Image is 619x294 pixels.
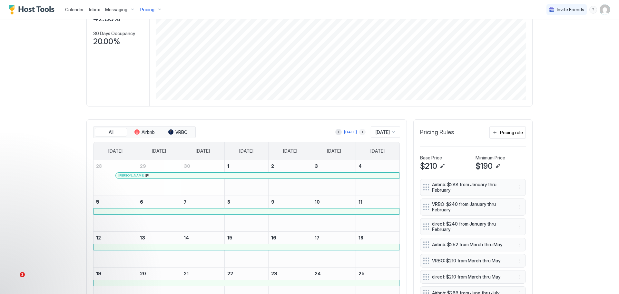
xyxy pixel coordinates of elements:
[356,160,399,172] a: July 4, 2026
[327,148,341,154] span: [DATE]
[65,7,84,12] span: Calendar
[181,232,225,244] a: July 14, 2026
[268,231,312,267] td: July 16, 2026
[140,7,154,13] span: Pricing
[359,129,366,135] button: Next month
[268,160,312,196] td: July 2, 2026
[142,129,155,135] span: Airbnb
[128,128,161,137] button: Airbnb
[356,268,399,279] a: July 25, 2026
[344,129,357,135] div: [DATE]
[335,129,342,135] button: Previous month
[315,235,319,240] span: 17
[96,199,99,205] span: 5
[137,196,181,231] td: July 6, 2026
[102,142,129,160] a: Sunday
[500,129,523,136] div: Pricing rule
[356,232,399,244] a: July 18, 2026
[476,161,493,171] span: $190
[489,126,526,139] button: Pricing rule
[225,160,268,172] a: July 1, 2026
[312,196,356,208] a: July 10, 2026
[175,129,188,135] span: VRBO
[184,271,189,276] span: 21
[105,7,127,13] span: Messaging
[359,199,362,205] span: 11
[65,6,84,13] a: Calendar
[181,196,225,231] td: July 7, 2026
[140,199,143,205] span: 6
[140,271,146,276] span: 20
[20,272,25,277] span: 1
[515,273,523,281] button: More options
[269,268,312,279] a: July 23, 2026
[515,257,523,265] div: menu
[181,160,225,196] td: June 30, 2026
[515,203,523,211] div: menu
[271,271,277,276] span: 23
[181,268,225,279] a: July 21, 2026
[515,183,523,191] button: More options
[93,126,196,138] div: tab-group
[118,173,144,177] span: [PERSON_NAME]
[438,162,446,170] button: Edit
[359,271,365,276] span: 25
[227,199,230,205] span: 8
[225,231,269,267] td: July 15, 2026
[515,241,523,248] button: More options
[420,161,437,171] span: $210
[181,160,225,172] a: June 30, 2026
[312,231,356,267] td: July 17, 2026
[184,235,189,240] span: 14
[162,128,194,137] button: VRBO
[420,254,526,268] div: VRBO: $210 from March thru May menu
[420,179,526,196] div: Airbnb: $288 from January thru February menu
[356,231,399,267] td: July 18, 2026
[225,160,269,196] td: July 1, 2026
[227,235,232,240] span: 15
[93,37,120,46] span: 20.00%
[227,271,233,276] span: 22
[312,160,356,172] a: July 3, 2026
[515,223,523,230] button: More options
[320,142,348,160] a: Friday
[356,196,399,208] a: July 11, 2026
[5,231,134,277] iframe: Intercom notifications message
[515,203,523,211] button: More options
[356,196,399,231] td: July 11, 2026
[233,142,260,160] a: Wednesday
[359,163,362,169] span: 4
[137,196,181,208] a: July 6, 2026
[515,273,523,281] div: menu
[269,160,312,172] a: July 2, 2026
[515,257,523,265] button: More options
[93,231,137,267] td: July 12, 2026
[420,198,526,216] div: VRBO: $240 from January thru February menu
[93,160,137,172] a: June 28, 2026
[152,148,166,154] span: [DATE]
[515,223,523,230] div: menu
[271,199,274,205] span: 9
[109,129,113,135] span: All
[93,160,137,196] td: June 28, 2026
[239,148,253,154] span: [DATE]
[269,232,312,244] a: July 16, 2026
[271,235,276,240] span: 16
[420,238,526,251] div: Airbnb: $252 from March thru May menu
[312,160,356,196] td: July 3, 2026
[420,270,526,284] div: direct: $210 from March thru May menu
[269,196,312,208] a: July 9, 2026
[184,199,187,205] span: 7
[108,148,123,154] span: [DATE]
[225,196,269,231] td: July 8, 2026
[93,196,137,231] td: July 5, 2026
[89,7,100,12] span: Inbox
[6,272,22,288] iframe: Intercom live chat
[312,268,356,279] a: July 24, 2026
[137,232,181,244] a: July 13, 2026
[225,196,268,208] a: July 8, 2026
[271,163,274,169] span: 2
[432,258,509,264] span: VRBO: $210 from March thru May
[137,268,181,279] a: July 20, 2026
[189,142,216,160] a: Tuesday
